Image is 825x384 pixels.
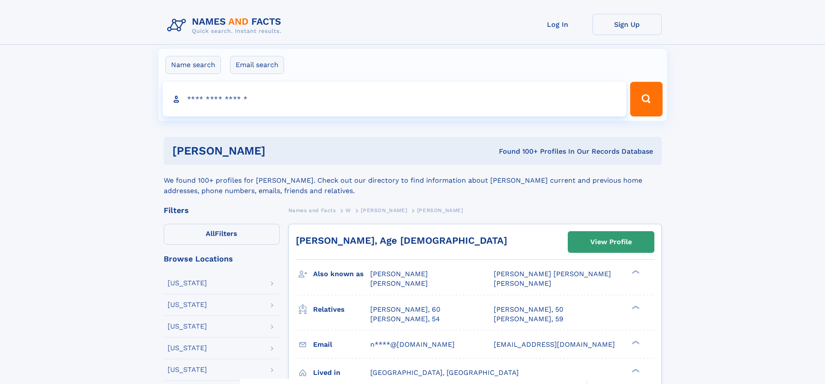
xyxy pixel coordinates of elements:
label: Email search [230,56,284,74]
div: We found 100+ profiles for [PERSON_NAME]. Check out our directory to find information about [PERS... [164,165,662,196]
span: [PERSON_NAME] [494,279,551,287]
a: [PERSON_NAME], 50 [494,305,563,314]
div: ❯ [630,304,640,310]
h3: Also known as [313,267,370,281]
a: View Profile [568,232,654,252]
input: search input [163,82,627,116]
label: Name search [165,56,221,74]
div: View Profile [590,232,632,252]
span: [PERSON_NAME] [370,279,428,287]
div: [US_STATE] [168,280,207,287]
div: [US_STATE] [168,345,207,352]
img: Logo Names and Facts [164,14,288,37]
h1: [PERSON_NAME] [172,145,382,156]
div: Browse Locations [164,255,280,263]
div: ❯ [630,269,640,275]
button: Search Button [630,82,662,116]
a: [PERSON_NAME], 60 [370,305,440,314]
span: W [346,207,351,213]
div: Filters [164,207,280,214]
span: [PERSON_NAME] [361,207,407,213]
span: [PERSON_NAME] [370,270,428,278]
span: [GEOGRAPHIC_DATA], [GEOGRAPHIC_DATA] [370,368,519,377]
a: [PERSON_NAME], 59 [494,314,563,324]
div: [US_STATE] [168,301,207,308]
a: [PERSON_NAME], Age [DEMOGRAPHIC_DATA] [296,235,507,246]
a: [PERSON_NAME], 54 [370,314,440,324]
a: Log In [523,14,592,35]
span: All [206,229,215,238]
label: Filters [164,224,280,245]
div: [US_STATE] [168,366,207,373]
span: [PERSON_NAME] [PERSON_NAME] [494,270,611,278]
a: Sign Up [592,14,662,35]
div: ❯ [630,368,640,373]
span: [PERSON_NAME] [417,207,463,213]
h3: Email [313,337,370,352]
div: [US_STATE] [168,323,207,330]
a: Names and Facts [288,205,336,216]
a: W [346,205,351,216]
div: Found 100+ Profiles In Our Records Database [382,147,653,156]
h3: Lived in [313,365,370,380]
div: ❯ [630,339,640,345]
h3: Relatives [313,302,370,317]
span: [EMAIL_ADDRESS][DOMAIN_NAME] [494,340,615,349]
a: [PERSON_NAME] [361,205,407,216]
